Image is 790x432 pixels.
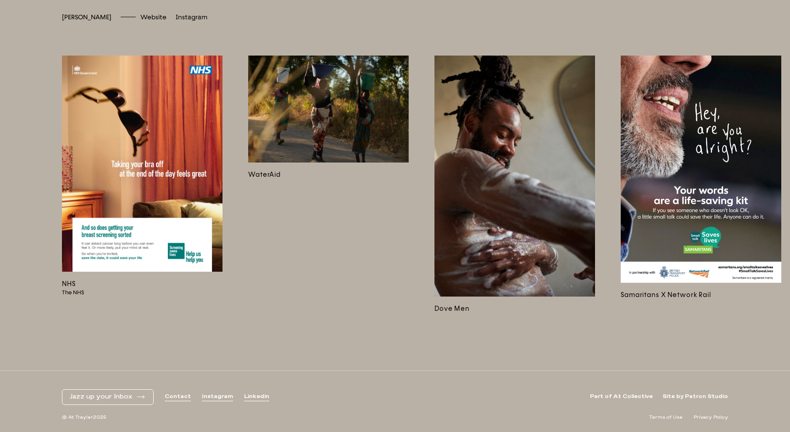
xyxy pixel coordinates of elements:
h3: NHS [62,279,223,289]
a: WaterAid [248,56,409,315]
a: Site by Patron Studio [662,393,728,401]
span: [PERSON_NAME] [62,13,111,21]
h3: WaterAid [248,170,409,180]
a: Part of At Collective [590,393,653,401]
h3: Dove Men [434,304,595,314]
a: Samaritans X Network Rail [621,56,781,315]
a: Dove Men [434,56,595,315]
a: NHSThe NHS [62,56,223,315]
span: Instagram [176,13,207,21]
a: Terms of Use [649,414,683,421]
a: Linkedin [244,393,269,401]
h3: Samaritans X Network Rail [621,290,781,300]
span: The NHS [62,289,207,296]
a: Website[DOMAIN_NAME] [140,13,167,21]
a: Instagramsophieharristaylor [176,13,207,21]
a: Privacy Policy [694,414,728,421]
a: Instagram [202,393,233,401]
span: © At Trayler 2025 [62,414,106,421]
span: Website [140,13,167,21]
a: Contact [165,393,191,401]
button: Jazz up your Inbox [70,393,146,401]
span: Jazz up your Inbox [70,393,132,401]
